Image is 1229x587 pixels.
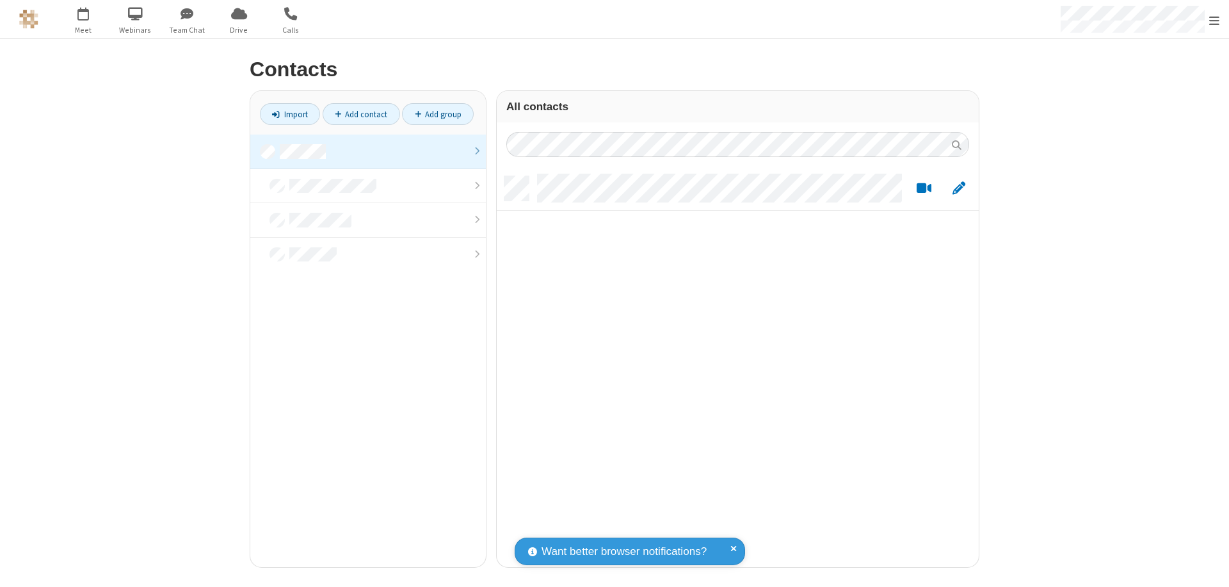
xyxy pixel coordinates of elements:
span: Calls [267,24,315,36]
a: Add contact [323,103,400,125]
span: Want better browser notifications? [542,543,707,560]
span: Drive [215,24,263,36]
button: Start a video meeting [912,181,936,197]
span: Meet [60,24,108,36]
span: Webinars [111,24,159,36]
a: Add group [402,103,474,125]
div: grid [497,167,979,567]
h3: All contacts [506,101,969,113]
h2: Contacts [250,58,979,81]
img: QA Selenium DO NOT DELETE OR CHANGE [19,10,38,29]
button: Edit [946,181,971,197]
a: Import [260,103,320,125]
span: Team Chat [163,24,211,36]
